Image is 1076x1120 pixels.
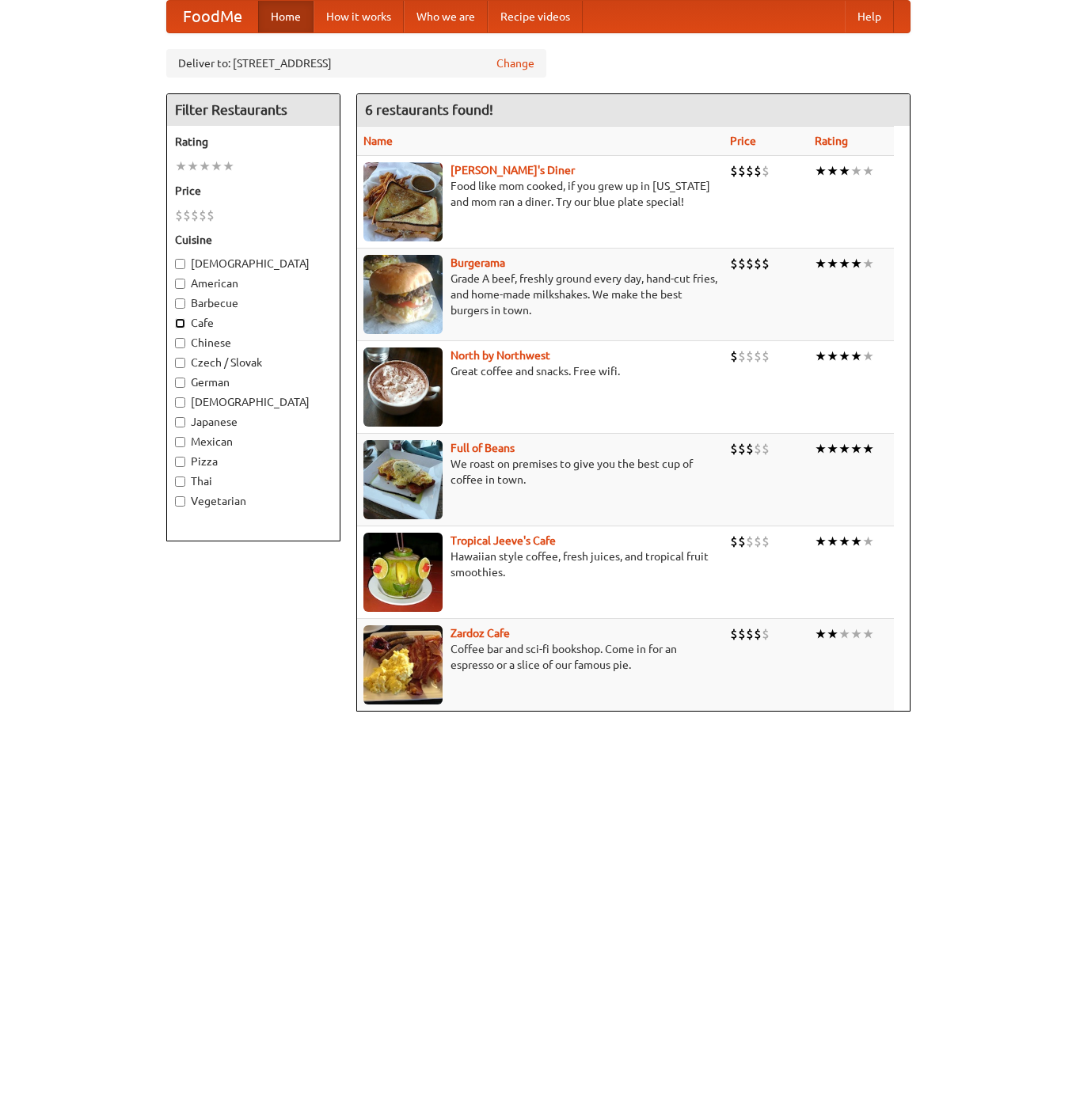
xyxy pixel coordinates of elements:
[451,256,505,269] a: Burgerama
[746,347,754,365] li: $
[762,162,770,180] li: $
[175,158,187,175] li: ★
[183,207,191,224] li: $
[850,440,862,457] li: ★
[175,434,332,450] label: Mexican
[850,255,862,272] li: ★
[496,55,534,71] a: Change
[827,625,838,643] li: ★
[211,158,222,175] li: ★
[488,1,583,32] a: Recipe videos
[850,533,862,550] li: ★
[451,442,515,454] a: Full of Beans
[175,232,332,248] h5: Cuisine
[363,347,443,427] img: north.jpg
[175,476,185,487] input: Thai
[862,255,874,272] li: ★
[815,255,827,272] li: ★
[199,207,207,224] li: $
[862,162,874,180] li: ★
[175,394,332,410] label: [DEMOGRAPHIC_DATA]
[746,533,754,550] li: $
[746,440,754,457] li: $
[167,94,340,126] h4: Filter Restaurants
[175,414,332,430] label: Japanese
[762,440,770,457] li: $
[838,255,850,272] li: ★
[175,318,185,328] input: Cafe
[862,347,874,365] li: ★
[363,255,443,334] img: burgerama.jpg
[746,162,754,180] li: $
[815,347,827,365] li: ★
[730,625,738,643] li: $
[187,158,199,175] li: ★
[175,355,332,370] label: Czech / Slovak
[762,255,770,272] li: $
[838,625,850,643] li: ★
[754,625,762,643] li: $
[175,358,185,368] input: Czech / Slovak
[175,183,332,199] h5: Price
[730,135,756,147] a: Price
[730,533,738,550] li: $
[850,625,862,643] li: ★
[363,549,717,580] p: Hawaiian style coffee, fresh juices, and tropical fruit smoothies.
[850,347,862,365] li: ★
[451,349,550,362] a: North by Northwest
[363,625,443,704] img: zardoz.jpg
[175,256,332,271] label: [DEMOGRAPHIC_DATA]
[451,164,575,177] a: [PERSON_NAME]'s Diner
[166,49,546,78] div: Deliver to: [STREET_ADDRESS]
[762,533,770,550] li: $
[815,135,848,147] a: Rating
[762,347,770,365] li: $
[258,1,314,32] a: Home
[167,1,258,32] a: FoodMe
[363,135,393,147] a: Name
[827,255,838,272] li: ★
[363,641,717,673] p: Coffee bar and sci-fi bookshop. Come in for an espresso or a slice of our famous pie.
[175,259,185,269] input: [DEMOGRAPHIC_DATA]
[838,533,850,550] li: ★
[754,255,762,272] li: $
[451,534,556,547] a: Tropical Jeeve's Cafe
[754,440,762,457] li: $
[175,378,185,388] input: German
[838,162,850,180] li: ★
[222,158,234,175] li: ★
[827,533,838,550] li: ★
[363,533,443,612] img: jeeves.jpg
[175,279,185,289] input: American
[404,1,488,32] a: Who we are
[862,533,874,550] li: ★
[815,625,827,643] li: ★
[850,162,862,180] li: ★
[862,625,874,643] li: ★
[314,1,404,32] a: How it works
[746,255,754,272] li: $
[175,493,332,509] label: Vegetarian
[815,440,827,457] li: ★
[175,397,185,408] input: [DEMOGRAPHIC_DATA]
[175,417,185,427] input: Japanese
[862,440,874,457] li: ★
[175,134,332,150] h5: Rating
[815,533,827,550] li: ★
[175,315,332,331] label: Cafe
[175,473,332,489] label: Thai
[191,207,199,224] li: $
[738,533,746,550] li: $
[451,627,510,640] a: Zardoz Cafe
[738,625,746,643] li: $
[175,454,332,469] label: Pizza
[754,347,762,365] li: $
[815,162,827,180] li: ★
[738,255,746,272] li: $
[175,275,332,291] label: American
[730,255,738,272] li: $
